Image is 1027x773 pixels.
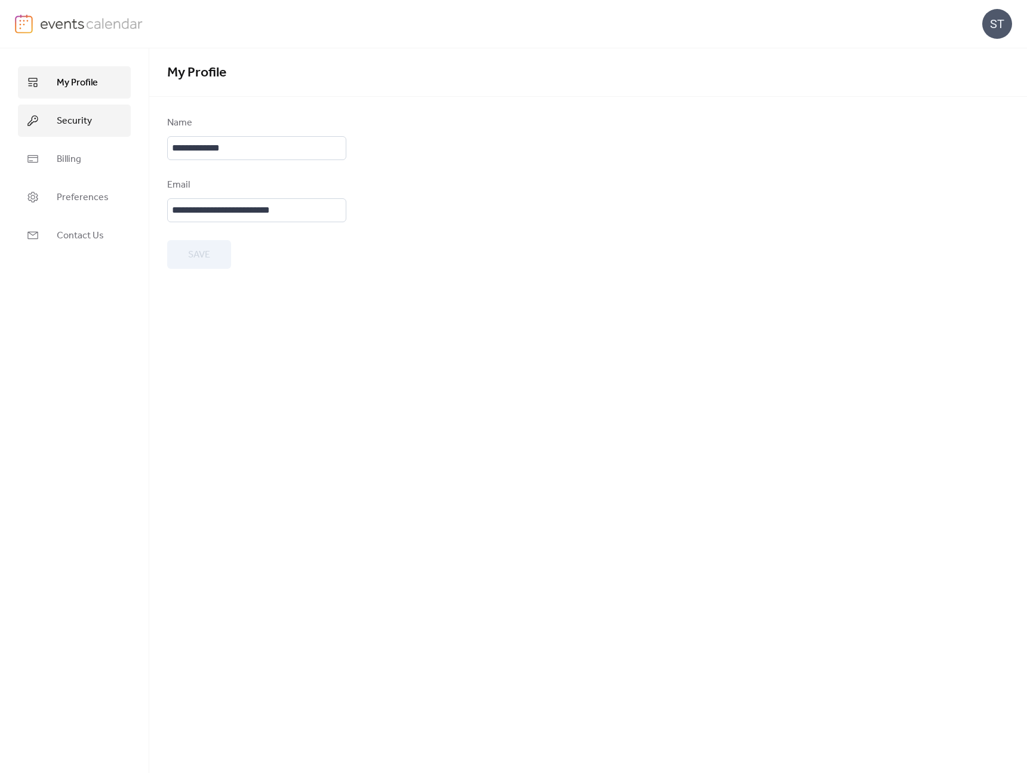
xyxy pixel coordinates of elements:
[167,178,344,192] div: Email
[57,152,81,167] span: Billing
[18,181,131,213] a: Preferences
[57,114,92,128] span: Security
[18,105,131,137] a: Security
[57,76,98,90] span: My Profile
[18,219,131,251] a: Contact Us
[57,229,104,243] span: Contact Us
[167,60,226,86] span: My Profile
[982,9,1012,39] div: ST
[15,14,33,33] img: logo
[18,143,131,175] a: Billing
[57,191,109,205] span: Preferences
[18,66,131,99] a: My Profile
[167,116,344,130] div: Name
[40,14,143,32] img: logo-type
